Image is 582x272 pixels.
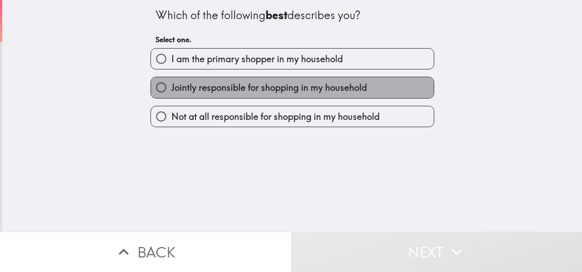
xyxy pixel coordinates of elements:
span: Jointly responsible for shopping in my household [171,81,367,94]
b: best [266,8,287,22]
h6: Select one. [156,35,429,45]
button: Not at all responsible for shopping in my household [151,106,434,127]
div: Which of the following describes you? [156,8,429,23]
span: I am the primary shopper in my household [171,53,343,65]
button: I am the primary shopper in my household [151,49,434,69]
button: Jointly responsible for shopping in my household [151,77,434,98]
span: Not at all responsible for shopping in my household [171,110,380,123]
button: Next [291,232,582,272]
